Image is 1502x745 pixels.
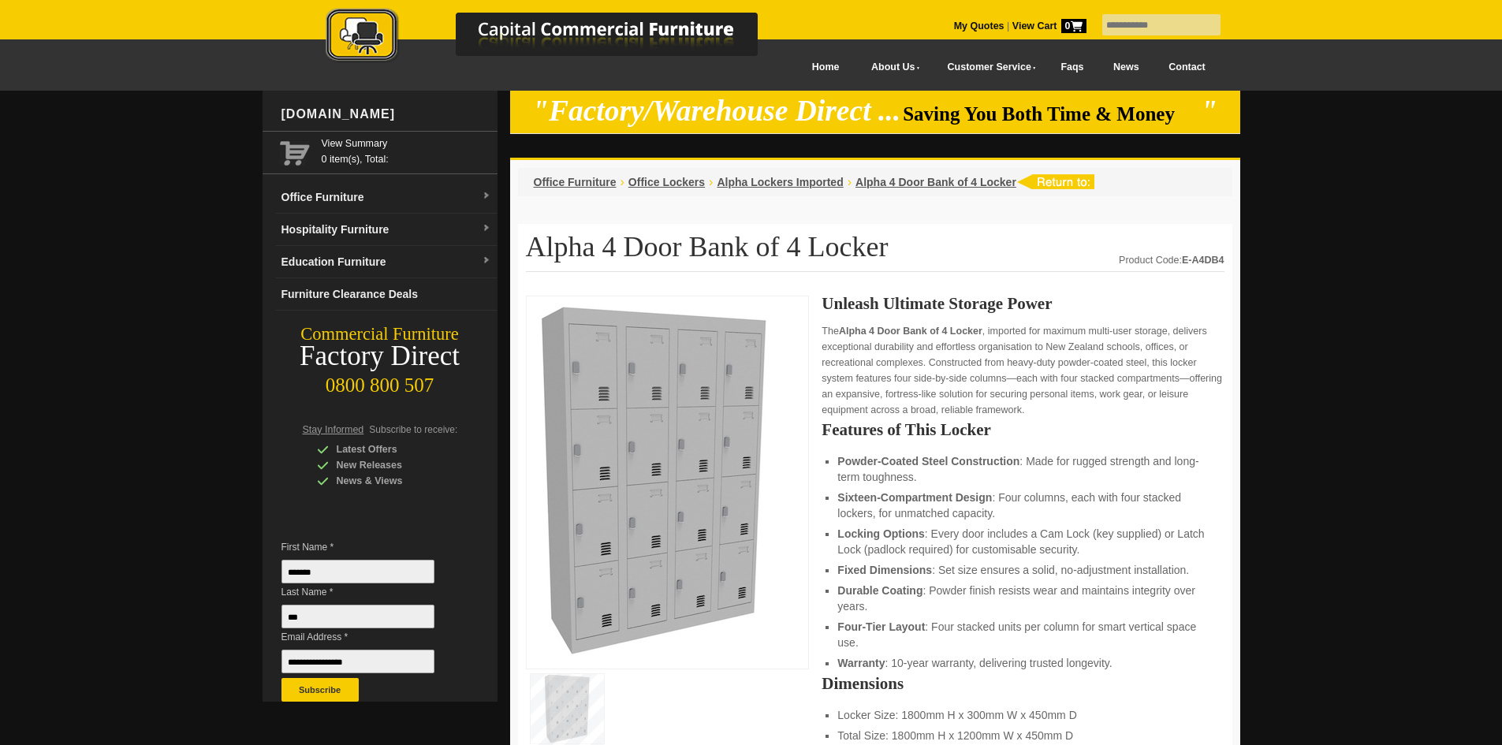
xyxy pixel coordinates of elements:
li: : Every door includes a Cam Lock (key supplied) or Latch Lock (padlock required) for customisable... [837,526,1208,557]
div: Product Code: [1119,252,1224,268]
span: 0 item(s), Total: [322,136,491,165]
div: News & Views [317,473,467,489]
a: Education Furnituredropdown [275,246,498,278]
li: : Set size ensures a solid, no-adjustment installation. [837,562,1208,578]
li: Locker Size: 1800mm H x 300mm W x 450mm D [837,707,1208,723]
a: Customer Service [930,50,1045,85]
a: View Cart0 [1009,20,1086,32]
a: Office Furniture [534,176,617,188]
span: Subscribe to receive: [369,424,457,435]
li: : Made for rugged strength and long-term toughness. [837,453,1208,485]
a: Office Furnituredropdown [275,181,498,214]
li: : Powder finish resists wear and maintains integrity over years. [837,583,1208,614]
a: My Quotes [954,20,1004,32]
em: "Factory/Warehouse Direct ... [532,95,900,127]
div: [DOMAIN_NAME] [275,91,498,138]
div: 0800 800 507 [263,367,498,397]
strong: Powder-Coated Steel Construction [837,455,1019,467]
img: dropdown [482,256,491,266]
span: Stay Informed [303,424,364,435]
strong: Durable Coating [837,584,922,597]
a: Faqs [1046,50,1099,85]
strong: View Cart [1012,20,1086,32]
img: return to [1016,174,1094,189]
span: Last Name * [281,584,458,600]
li: : Four columns, each with four stacked lockers, for unmatched capacity. [837,490,1208,521]
li: › [621,174,624,190]
div: Commercial Furniture [263,323,498,345]
li: › [709,174,713,190]
li: : Four stacked units per column for smart vertical space use. [837,619,1208,650]
a: Furniture Clearance Deals [275,278,498,311]
h2: Dimensions [822,676,1224,691]
a: Alpha Lockers Imported [717,176,843,188]
span: Email Address * [281,629,458,645]
a: View Summary [322,136,491,151]
div: Latest Offers [317,441,467,457]
h1: Alpha 4 Door Bank of 4 Locker [526,232,1224,272]
em: " [1201,95,1217,127]
img: Alpha 4 Door Bank of 4 Locker [535,304,771,656]
button: Subscribe [281,678,359,702]
a: Office Lockers [628,176,705,188]
strong: Alpha 4 Door Bank of 4 Locker [839,326,982,337]
strong: Fixed Dimensions [837,564,932,576]
strong: Warranty [837,657,885,669]
a: Alpha 4 Door Bank of 4 Locker [855,176,1016,188]
input: Email Address * [281,650,434,673]
strong: E-A4DB4 [1182,255,1224,266]
span: Saving You Both Time & Money [903,103,1198,125]
span: First Name * [281,539,458,555]
span: 0 [1061,19,1086,33]
input: Last Name * [281,605,434,628]
a: About Us [854,50,930,85]
img: dropdown [482,192,491,201]
img: dropdown [482,224,491,233]
p: The , imported for maximum multi-user storage, delivers exceptional durability and effortless org... [822,323,1224,418]
li: : 10-year warranty, delivering trusted longevity. [837,655,1208,671]
a: Capital Commercial Furniture Logo [282,8,834,70]
img: Capital Commercial Furniture Logo [282,8,834,65]
div: New Releases [317,457,467,473]
h2: Features of This Locker [822,422,1224,438]
strong: Sixteen-Compartment Design [837,491,992,504]
strong: Four-Tier Layout [837,620,925,633]
div: Factory Direct [263,345,498,367]
a: Hospitality Furnituredropdown [275,214,498,246]
strong: Locking Options [837,527,924,540]
a: News [1098,50,1154,85]
h2: Unleash Ultimate Storage Power [822,296,1224,311]
a: Contact [1154,50,1220,85]
input: First Name * [281,560,434,583]
li: › [848,174,852,190]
